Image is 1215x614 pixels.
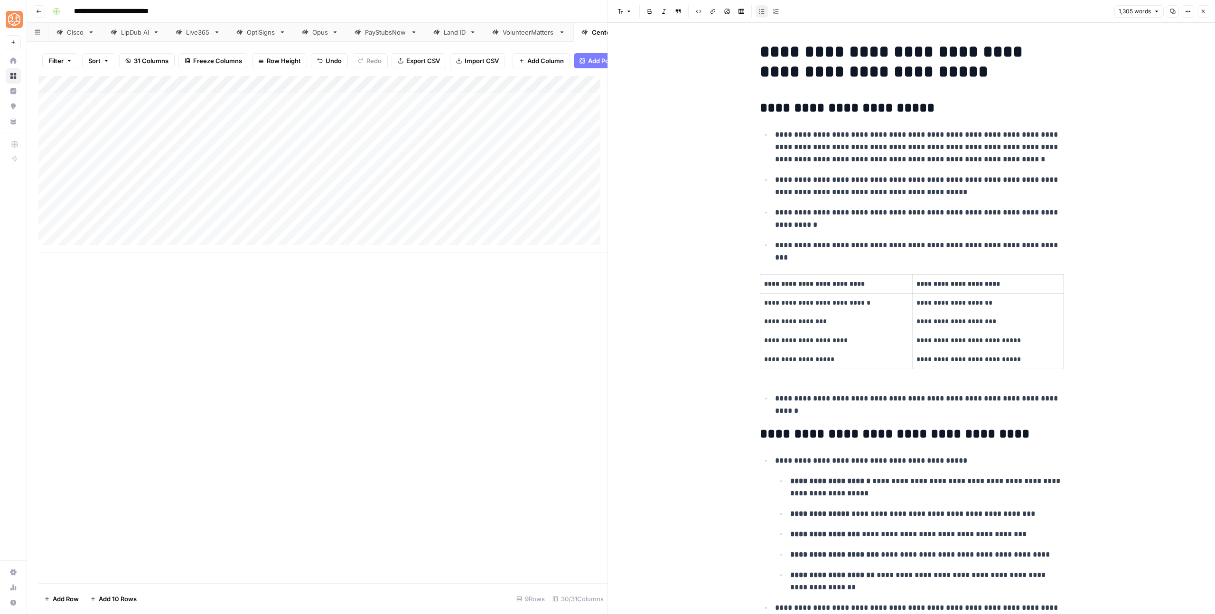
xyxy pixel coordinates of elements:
[67,28,84,37] div: Cisco
[6,11,23,28] img: SimpleTiger Logo
[6,8,21,31] button: Workspace: SimpleTiger
[465,56,499,65] span: Import CSV
[88,56,101,65] span: Sort
[6,68,21,84] a: Browse
[6,53,21,68] a: Home
[48,56,64,65] span: Filter
[513,591,549,606] div: 9 Rows
[588,56,640,65] span: Add Power Agent
[503,28,555,37] div: VolunteerMatters
[513,53,570,68] button: Add Column
[527,56,564,65] span: Add Column
[6,114,21,129] a: Your Data
[103,23,168,42] a: LipDub AI
[82,53,115,68] button: Sort
[392,53,446,68] button: Export CSV
[168,23,228,42] a: Live365
[247,28,275,37] div: OptiSigns
[193,56,242,65] span: Freeze Columns
[406,56,440,65] span: Export CSV
[365,28,407,37] div: PayStubsNow
[549,591,607,606] div: 30/31 Columns
[121,28,149,37] div: LipDub AI
[484,23,573,42] a: VolunteerMatters
[38,591,84,606] button: Add Row
[592,28,627,37] div: Centerbase
[178,53,248,68] button: Freeze Columns
[252,53,307,68] button: Row Height
[119,53,175,68] button: 31 Columns
[1114,5,1164,18] button: 1,305 words
[6,595,21,610] button: Help + Support
[311,53,348,68] button: Undo
[99,594,137,604] span: Add 10 Rows
[6,84,21,99] a: Insights
[53,594,79,604] span: Add Row
[352,53,388,68] button: Redo
[425,23,484,42] a: Land ID
[450,53,505,68] button: Import CSV
[312,28,328,37] div: Opus
[48,23,103,42] a: Cisco
[6,99,21,114] a: Opportunities
[84,591,142,606] button: Add 10 Rows
[326,56,342,65] span: Undo
[346,23,425,42] a: PayStubsNow
[6,565,21,580] a: Settings
[574,53,645,68] button: Add Power Agent
[42,53,78,68] button: Filter
[294,23,346,42] a: Opus
[366,56,382,65] span: Redo
[186,28,210,37] div: Live365
[444,28,466,37] div: Land ID
[1119,7,1151,16] span: 1,305 words
[228,23,294,42] a: OptiSigns
[267,56,301,65] span: Row Height
[6,580,21,595] a: Usage
[134,56,168,65] span: 31 Columns
[573,23,645,42] a: Centerbase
